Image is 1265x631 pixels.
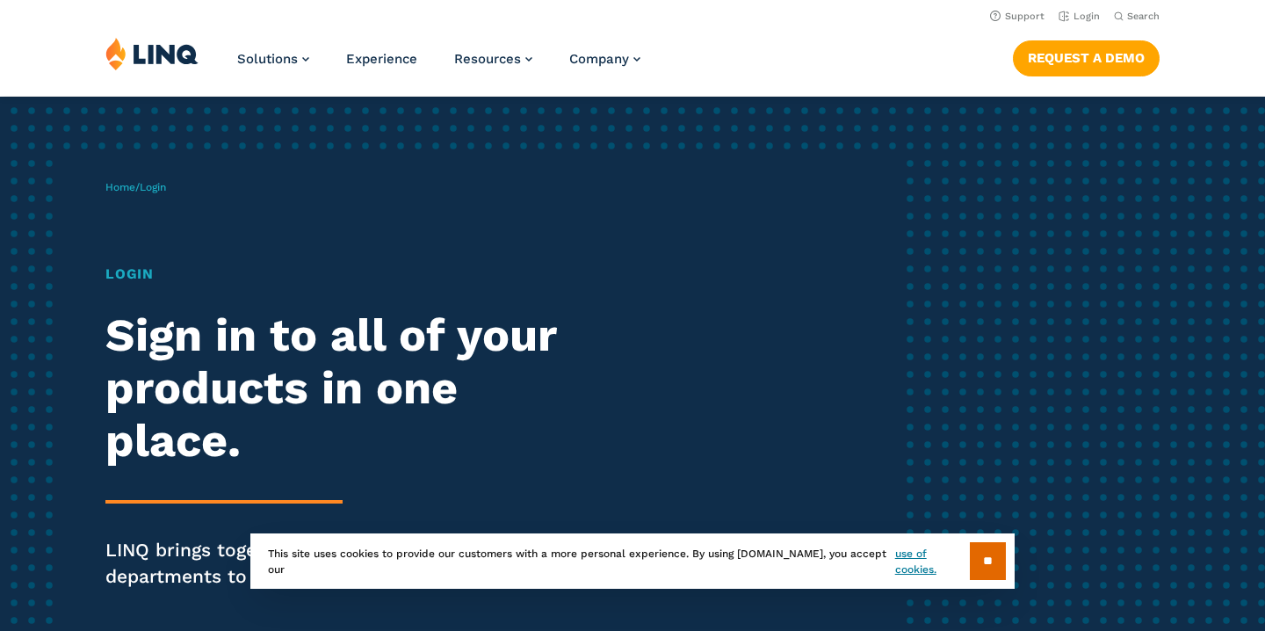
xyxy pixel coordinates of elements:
[454,51,521,67] span: Resources
[1127,11,1160,22] span: Search
[105,309,593,467] h2: Sign in to all of your products in one place.
[105,181,166,193] span: /
[105,181,135,193] a: Home
[105,537,593,590] p: LINQ brings together students, parents and all your departments to improve efficiency and transpa...
[1114,10,1160,23] button: Open Search Bar
[895,546,970,577] a: use of cookies.
[1013,40,1160,76] a: Request a Demo
[105,37,199,70] img: LINQ | K‑12 Software
[140,181,166,193] span: Login
[569,51,640,67] a: Company
[454,51,532,67] a: Resources
[1013,37,1160,76] nav: Button Navigation
[105,264,593,285] h1: Login
[990,11,1045,22] a: Support
[346,51,417,67] a: Experience
[237,51,309,67] a: Solutions
[1059,11,1100,22] a: Login
[569,51,629,67] span: Company
[237,51,298,67] span: Solutions
[250,533,1015,589] div: This site uses cookies to provide our customers with a more personal experience. By using [DOMAIN...
[237,37,640,95] nav: Primary Navigation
